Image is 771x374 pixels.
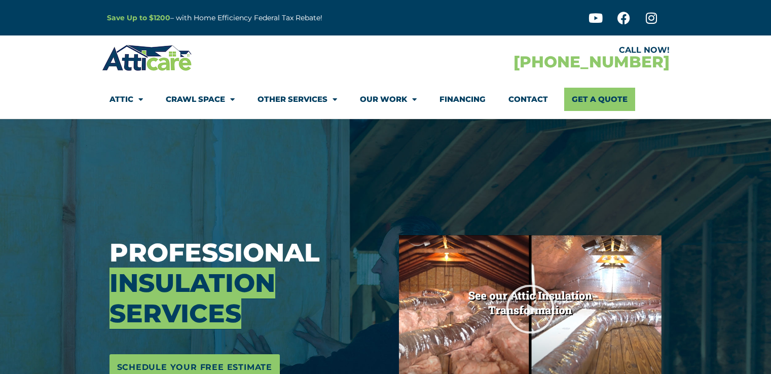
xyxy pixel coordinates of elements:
[107,13,170,22] a: Save Up to $1200
[107,12,435,24] p: – with Home Efficiency Federal Tax Rebate!
[258,88,337,111] a: Other Services
[109,88,662,111] nav: Menu
[109,238,384,329] h3: Professional
[109,268,275,329] span: Insulation Services
[564,88,635,111] a: Get A Quote
[109,88,143,111] a: Attic
[508,88,548,111] a: Contact
[360,88,417,111] a: Our Work
[439,88,486,111] a: Financing
[386,46,670,54] div: CALL NOW!
[166,88,235,111] a: Crawl Space
[505,284,556,334] div: Play Video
